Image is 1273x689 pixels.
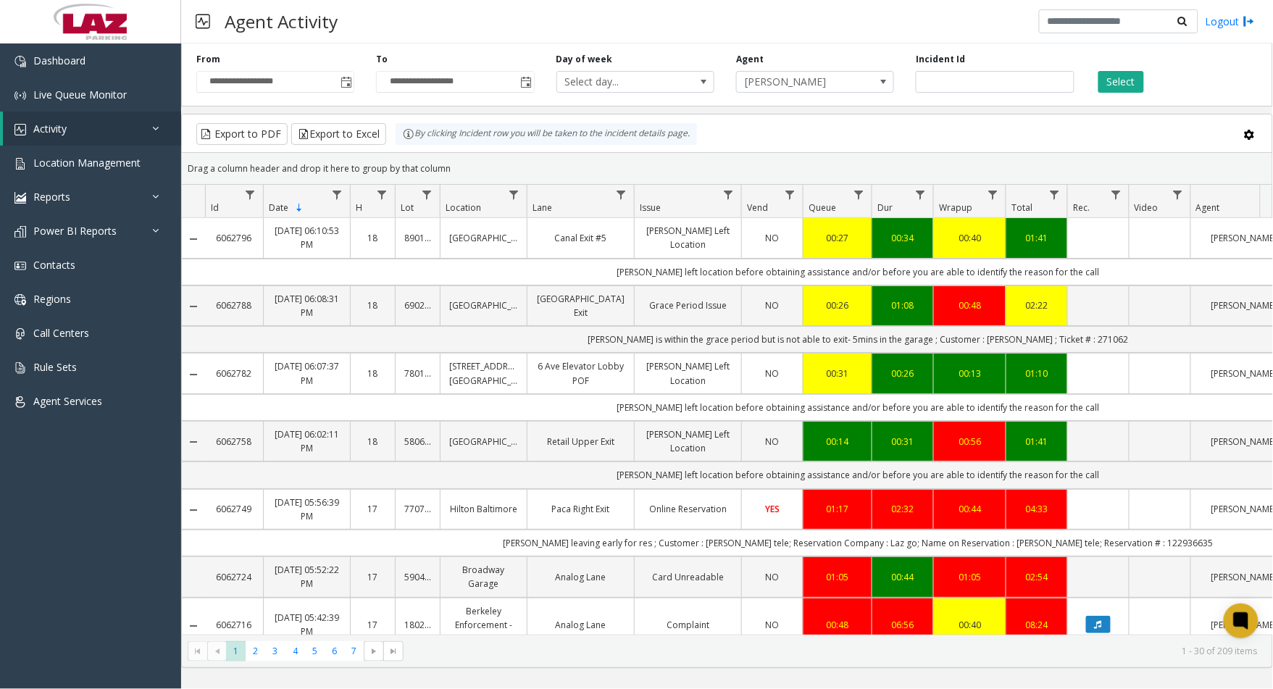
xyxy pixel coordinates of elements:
[881,298,925,312] div: 01:08
[266,641,285,661] span: Page 3
[1106,185,1126,204] a: Rec. Filter Menu
[812,570,863,584] a: 01:05
[412,645,1258,657] kendo-pager-info: 1 - 30 of 209 items
[1015,367,1059,380] a: 01:10
[338,72,354,92] span: Toggle popup
[881,435,925,448] a: 00:31
[812,435,863,448] a: 00:14
[849,185,869,204] a: Queue Filter Menu
[556,53,613,66] label: Day of week
[3,112,181,146] a: Activity
[766,435,780,448] span: NO
[812,502,863,516] a: 01:17
[943,618,997,632] a: 00:40
[359,570,386,584] a: 17
[719,185,738,204] a: Issue Filter Menu
[404,231,431,245] a: 890140
[449,298,518,312] a: [GEOGRAPHIC_DATA]
[943,435,997,448] div: 00:56
[1243,14,1255,29] img: logout
[1011,201,1032,214] span: Total
[643,224,733,251] a: [PERSON_NAME] Left Location
[812,618,863,632] a: 00:48
[643,502,733,516] a: Online Reservation
[881,231,925,245] a: 00:34
[766,619,780,631] span: NO
[272,496,341,523] a: [DATE] 05:56:39 PM
[943,298,997,312] div: 00:48
[536,502,625,516] a: Paca Right Exit
[881,618,925,632] a: 06:56
[291,123,386,145] button: Export to Excel
[325,641,344,661] span: Page 6
[182,620,205,632] a: Collapse Details
[751,367,794,380] a: NO
[404,435,431,448] a: 580644
[518,72,534,92] span: Toggle popup
[211,201,219,214] span: Id
[1098,71,1144,93] button: Select
[939,201,972,214] span: Wrapup
[643,298,733,312] a: Grace Period Issue
[449,435,518,448] a: [GEOGRAPHIC_DATA]
[911,185,930,204] a: Dur Filter Menu
[943,367,997,380] div: 00:13
[272,427,341,455] a: [DATE] 06:02:11 PM
[182,301,205,312] a: Collapse Details
[881,502,925,516] a: 02:32
[404,502,431,516] a: 770769
[536,231,625,245] a: Canal Exit #5
[214,570,254,584] a: 6062724
[504,185,524,204] a: Location Filter Menu
[1206,14,1255,29] a: Logout
[809,201,836,214] span: Queue
[881,570,925,584] div: 00:44
[33,190,70,204] span: Reports
[33,394,102,408] span: Agent Services
[14,260,26,272] img: 'icon'
[1015,231,1059,245] a: 01:41
[766,367,780,380] span: NO
[812,231,863,245] a: 00:27
[14,294,26,306] img: 'icon'
[33,258,75,272] span: Contacts
[364,641,383,661] span: Go to the next page
[214,435,254,448] a: 6062758
[812,367,863,380] div: 00:31
[383,641,403,661] span: Go to the last page
[359,298,386,312] a: 18
[751,502,794,516] a: YES
[33,54,85,67] span: Dashboard
[14,226,26,238] img: 'icon'
[14,124,26,135] img: 'icon'
[1015,298,1059,312] div: 02:22
[33,360,77,374] span: Rule Sets
[1196,201,1220,214] span: Agent
[293,202,305,214] span: Sortable
[536,359,625,387] a: 6 Ave Elevator Lobby POF
[943,231,997,245] div: 00:40
[368,646,380,657] span: Go to the next page
[1015,618,1059,632] a: 08:24
[388,646,399,657] span: Go to the last page
[780,185,800,204] a: Vend Filter Menu
[812,298,863,312] a: 00:26
[196,4,210,39] img: pageIcon
[943,570,997,584] a: 01:05
[881,367,925,380] a: 00:26
[877,201,893,214] span: Dur
[14,56,26,67] img: 'icon'
[214,502,254,516] a: 6062749
[272,224,341,251] a: [DATE] 06:10:53 PM
[449,502,518,516] a: Hilton Baltimore
[736,53,764,66] label: Agent
[14,328,26,340] img: 'icon'
[643,427,733,455] a: [PERSON_NAME] Left Location
[14,192,26,204] img: 'icon'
